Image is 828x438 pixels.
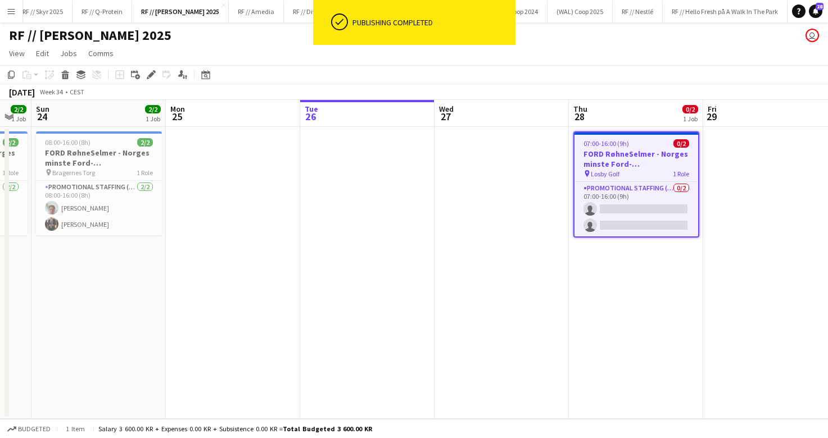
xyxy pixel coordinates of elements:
span: 0/2 [673,139,689,148]
span: 28 [572,110,587,123]
a: Comms [84,46,118,61]
a: View [4,46,29,61]
app-user-avatar: Fredrikke Moland Flesner [806,29,819,42]
div: [DATE] [9,86,35,98]
h3: FORD RøhneSelmer - Norges minste Ford-forhandlerkontor [574,149,698,169]
button: RF // Nestlé [613,1,663,22]
div: 1 Job [683,115,698,123]
app-card-role: Promotional Staffing (Brand Ambassadors)0/207:00-16:00 (9h) [574,182,698,236]
span: Bragernes Torg [52,168,95,177]
span: Budgeted [18,425,51,433]
h1: RF // [PERSON_NAME] 2025 [9,27,171,44]
span: 1 item [62,425,89,433]
span: 28 [816,3,824,10]
button: RF // Q-Protein [73,1,132,22]
span: 24 [34,110,49,123]
h3: FORD RøhneSelmer - Norges minste Ford-forhandlerkontor [36,148,162,168]
span: Sun [36,104,49,114]
span: 29 [706,110,717,123]
div: 1 Job [146,115,160,123]
div: CEST [70,88,84,96]
span: Comms [88,48,114,58]
span: 08:00-16:00 (8h) [45,138,91,147]
span: Fri [708,104,717,114]
span: 27 [437,110,454,123]
span: 2/2 [145,105,161,113]
span: 2/2 [137,138,153,147]
div: 1 Job [11,115,26,123]
app-card-role: Promotional Staffing (Brand Ambassadors)2/208:00-16:00 (8h)[PERSON_NAME][PERSON_NAME] [36,181,162,235]
span: 0/2 [682,105,698,113]
span: Thu [573,104,587,114]
button: Budgeted [6,423,52,435]
span: Jobs [60,48,77,58]
div: Publishing completed [352,17,511,28]
div: Salary 3 600.00 KR + Expenses 0.00 KR + Subsistence 0.00 KR = [98,425,372,433]
app-job-card: 08:00-16:00 (8h)2/2FORD RøhneSelmer - Norges minste Ford-forhandlerkontor Bragernes Torg1 RolePro... [36,131,162,235]
span: 07:00-16:00 (9h) [583,139,629,148]
span: Edit [36,48,49,58]
button: RF // Div vakter for [PERSON_NAME] [284,1,402,22]
span: 2/2 [3,138,19,147]
a: Edit [31,46,53,61]
button: RF // Hello Fresh på A Walk In The Park [663,1,788,22]
span: 26 [303,110,318,123]
span: Wed [439,104,454,114]
span: 1 Role [137,168,153,177]
span: 2/2 [11,105,26,113]
button: RF // Amedia [229,1,284,22]
app-job-card: 07:00-16:00 (9h)0/2FORD RøhneSelmer - Norges minste Ford-forhandlerkontor Losby Golf1 RolePromoti... [573,131,699,238]
a: 28 [809,4,822,18]
span: Losby Golf [591,170,619,178]
span: 1 Role [673,170,689,178]
span: 1 Role [2,168,19,177]
button: RF // Skyr 2025 [13,1,73,22]
button: RF // [PERSON_NAME] 2025 [132,1,229,22]
span: Tue [305,104,318,114]
span: 25 [169,110,185,123]
span: View [9,48,25,58]
span: Total Budgeted 3 600.00 KR [283,425,372,433]
span: Week 34 [37,88,65,96]
a: Jobs [56,46,82,61]
button: (WAL) Coop 2025 [548,1,613,22]
span: Mon [170,104,185,114]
